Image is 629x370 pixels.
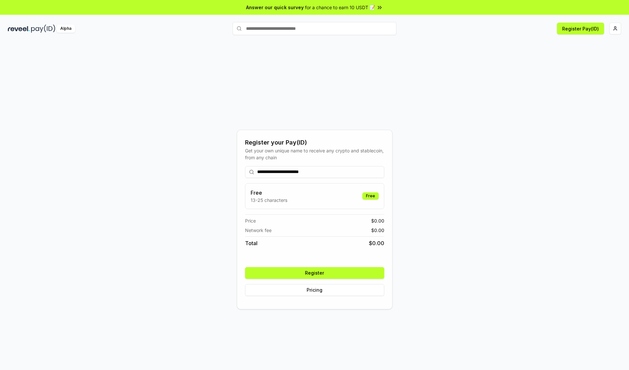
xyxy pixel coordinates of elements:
[251,197,287,204] p: 13-25 characters
[371,227,384,234] span: $ 0.00
[305,4,375,11] span: for a chance to earn 10 USDT 📝
[371,217,384,224] span: $ 0.00
[31,25,55,33] img: pay_id
[245,147,384,161] div: Get your own unique name to receive any crypto and stablecoin, from any chain
[245,267,384,279] button: Register
[251,189,287,197] h3: Free
[246,4,304,11] span: Answer our quick survey
[8,25,30,33] img: reveel_dark
[245,217,256,224] span: Price
[245,239,257,247] span: Total
[245,138,384,147] div: Register your Pay(ID)
[57,25,75,33] div: Alpha
[245,284,384,296] button: Pricing
[245,227,272,234] span: Network fee
[362,192,379,200] div: Free
[369,239,384,247] span: $ 0.00
[557,23,604,34] button: Register Pay(ID)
